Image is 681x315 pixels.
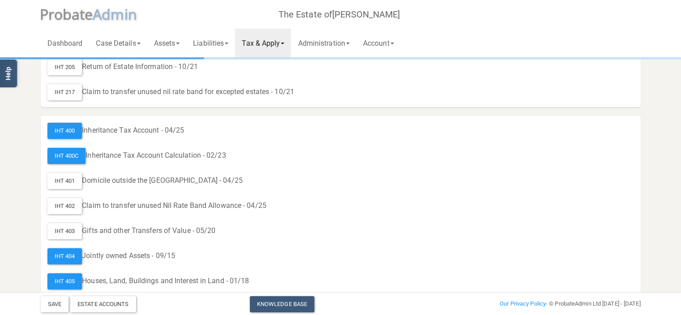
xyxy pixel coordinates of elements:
[47,273,634,289] div: Houses, Land, Buildings and Interest in Land - 01/18
[47,148,86,164] div: IHT 400C
[102,4,137,24] span: dmin
[41,29,90,57] a: Dashboard
[47,123,634,139] div: Inheritance Tax Account - 04/25
[47,223,82,239] div: IHT 403
[41,296,69,312] button: Save
[47,59,82,75] div: IHT 205
[500,300,546,307] a: Our Privacy Policy
[47,148,634,164] div: Inheritance Tax Account Calculation - 02/23
[291,29,356,57] a: Administration
[47,273,82,289] div: IHT 405
[47,223,634,239] div: Gifts and other Transfers of Value - 05/20
[89,29,147,57] a: Case Details
[47,173,82,189] div: IHT 401
[147,29,187,57] a: Assets
[47,248,82,264] div: IHT 404
[47,84,634,100] div: Claim to transfer unused nil rate band for excepted estates - 10/21
[356,29,401,57] a: Account
[47,59,634,75] div: Return of Estate Information - 10/21
[47,248,634,264] div: Jointly owned Assets - 09/15
[48,4,93,24] span: robate
[47,198,82,214] div: IHT 402
[47,84,82,100] div: IHT 217
[70,296,136,312] div: Estate Accounts
[186,29,235,57] a: Liabilities
[47,173,634,189] div: Domicile outside the [GEOGRAPHIC_DATA] - 04/25
[443,298,647,309] div: - © ProbateAdmin Ltd [DATE] - [DATE]
[235,29,291,57] a: Tax & Apply
[250,296,314,312] a: Knowledge Base
[40,4,93,24] span: P
[93,4,137,24] span: A
[47,123,82,139] div: IHT 400
[47,198,634,214] div: Claim to transfer unused Nil Rate Band Allowance - 04/25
